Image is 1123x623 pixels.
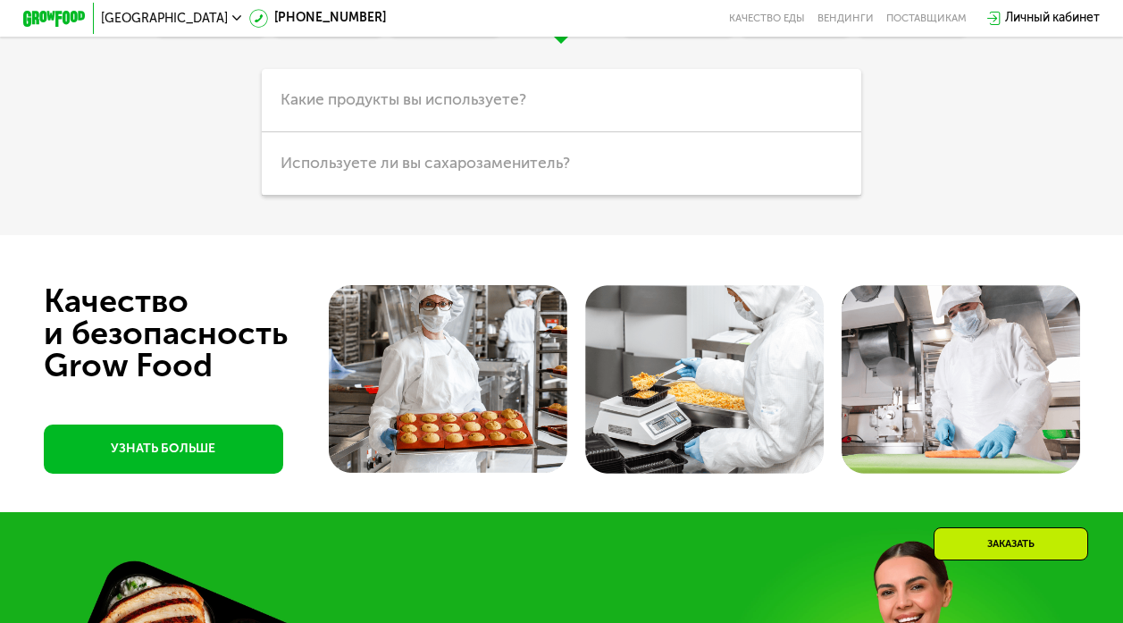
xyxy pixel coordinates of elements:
span: Используете ли вы сахарозаменитель? [281,154,570,173]
span: [GEOGRAPHIC_DATA] [101,13,228,25]
div: поставщикам [886,13,967,25]
a: УЗНАТЬ БОЛЬШЕ [44,425,283,474]
a: Вендинги [817,13,874,25]
div: Качество и безопасность Grow Food [44,285,354,382]
div: Заказать [934,527,1088,560]
a: Качество еды [729,13,805,25]
div: Личный кабинет [1005,9,1100,28]
a: [PHONE_NUMBER] [249,9,386,28]
span: Какие продукты вы используете? [281,90,526,109]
